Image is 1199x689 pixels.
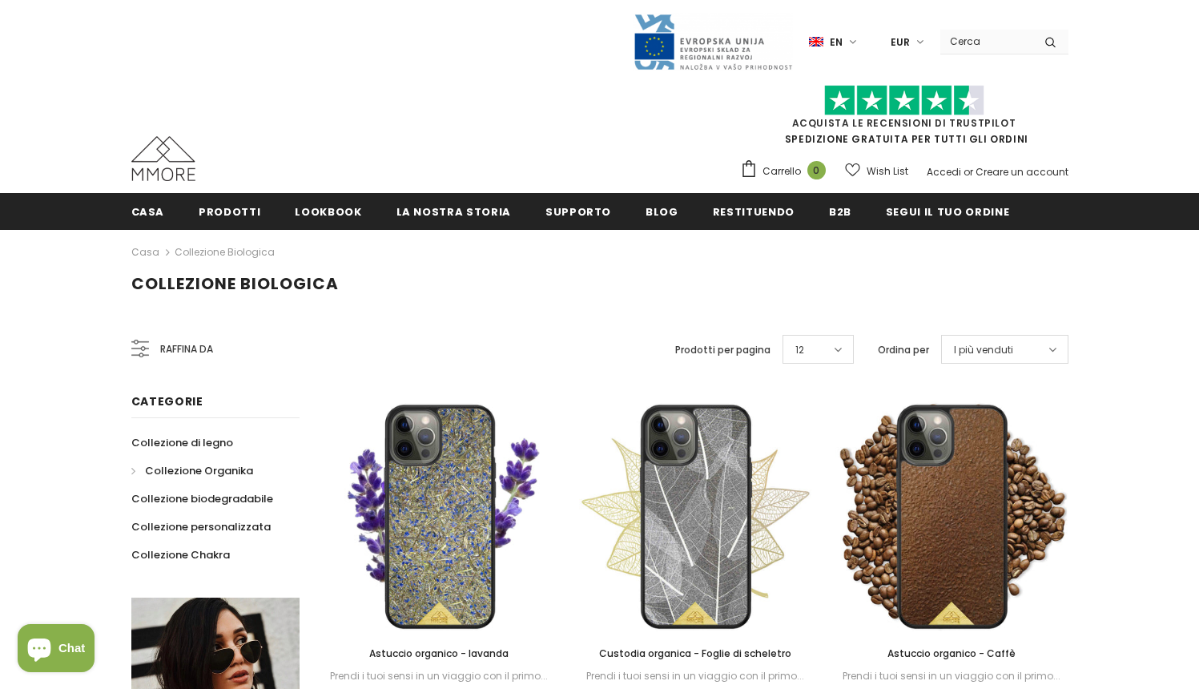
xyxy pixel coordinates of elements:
img: Casi MMORE [131,136,195,181]
a: Restituendo [713,193,795,229]
span: Collezione Organika [145,463,253,478]
span: Astuccio organico - Caffè [887,647,1016,660]
span: EUR [891,34,910,50]
span: supporto [545,204,611,220]
span: Lookbook [295,204,361,220]
span: en [830,34,843,50]
span: Segui il tuo ordine [886,204,1009,220]
span: Collezione biodegradabile [131,491,273,506]
span: Blog [646,204,678,220]
span: 0 [807,161,826,179]
a: Casa [131,193,165,229]
input: Search Site [940,30,1032,53]
img: Fidati di Pilot Stars [824,85,984,116]
inbox-online-store-chat: Shopify online store chat [13,624,99,676]
span: Categorie [131,393,203,409]
span: or [964,165,973,179]
a: Collezione Chakra [131,541,230,569]
a: Wish List [845,157,908,185]
span: I più venduti [954,342,1013,358]
span: Carrello [762,163,801,179]
a: Collezione Organika [131,457,253,485]
label: Ordina per [878,342,929,358]
img: i-lang-1.png [809,35,823,49]
a: supporto [545,193,611,229]
span: Collezione biologica [131,272,339,295]
div: Prendi i tuoi sensi in un viaggio con il primo... [835,667,1068,685]
span: Collezione Chakra [131,547,230,562]
a: Astuccio organico - Caffè [835,645,1068,663]
span: Restituendo [713,204,795,220]
span: La nostra storia [396,204,511,220]
a: Prodotti [199,193,260,229]
div: Prendi i tuoi sensi in un viaggio con il primo... [324,667,556,685]
span: Raffina da [160,340,213,358]
a: Carrello 0 [740,159,834,183]
a: Astuccio organico - lavanda [324,645,556,663]
span: Astuccio organico - lavanda [369,647,509,660]
a: Blog [646,193,678,229]
a: Collezione biodegradabile [131,485,273,513]
a: Lookbook [295,193,361,229]
img: Javni Razpis [633,13,793,71]
div: Prendi i tuoi sensi in un viaggio con il primo... [579,667,811,685]
a: Casa [131,243,159,262]
span: Custodia organica - Foglie di scheletro [599,647,791,660]
a: Creare un account [976,165,1068,179]
a: Accedi [927,165,961,179]
span: Wish List [867,163,908,179]
span: B2B [829,204,851,220]
span: Prodotti [199,204,260,220]
span: 12 [795,342,804,358]
span: SPEDIZIONE GRATUITA PER TUTTI GLI ORDINI [740,92,1068,146]
label: Prodotti per pagina [675,342,770,358]
a: Collezione biologica [175,245,275,259]
a: Collezione di legno [131,429,233,457]
a: Custodia organica - Foglie di scheletro [579,645,811,663]
span: Collezione di legno [131,435,233,450]
a: Acquista le recensioni di TrustPilot [792,116,1016,130]
span: Casa [131,204,165,220]
a: Collezione personalizzata [131,513,271,541]
a: Javni Razpis [633,34,793,48]
a: B2B [829,193,851,229]
span: Collezione personalizzata [131,519,271,534]
a: Segui il tuo ordine [886,193,1009,229]
a: La nostra storia [396,193,511,229]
